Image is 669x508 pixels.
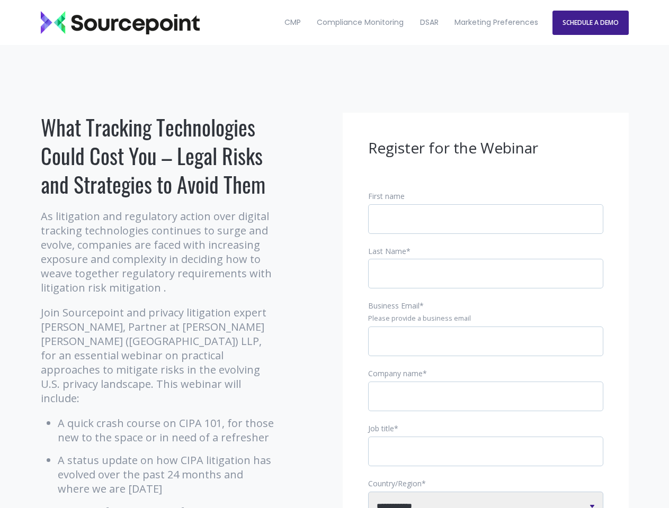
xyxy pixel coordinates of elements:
[552,11,629,35] a: SCHEDULE A DEMO
[41,209,276,295] p: As litigation and regulatory action over digital tracking technologies continues to surge and evo...
[368,368,423,378] span: Company name
[368,478,422,488] span: Country/Region
[58,416,276,444] li: A quick crash course on CIPA 101, for those new to the space or in need of a refresher
[368,301,420,311] span: Business Email
[368,138,603,158] h3: Register for the Webinar
[41,11,200,34] img: Sourcepoint_logo_black_transparent (2)-2
[368,314,603,323] legend: Please provide a business email
[58,453,276,496] li: A status update on how CIPA litigation has evolved over the past 24 months and where we are [DATE]
[368,191,405,201] span: First name
[41,113,276,198] h1: What Tracking Technologies Could Cost You – Legal Risks and Strategies to Avoid Them
[368,246,406,256] span: Last Name
[368,423,394,433] span: Job title
[41,305,276,405] p: Join Sourcepoint and privacy litigation expert [PERSON_NAME], Partner at [PERSON_NAME] [PERSON_NA...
